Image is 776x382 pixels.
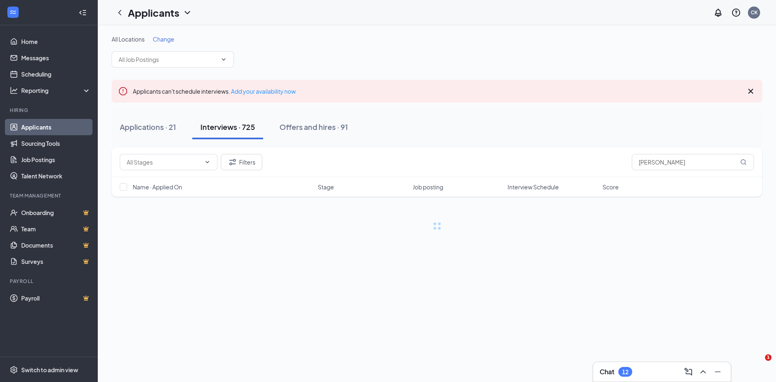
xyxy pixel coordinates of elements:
span: Stage [318,183,334,191]
button: Filter Filters [221,154,262,170]
div: Hiring [10,107,89,114]
input: All Stages [127,158,201,167]
svg: ChevronDown [220,56,227,63]
a: Sourcing Tools [21,135,91,151]
span: Applicants can't schedule interviews. [133,88,296,95]
div: Reporting [21,86,91,94]
svg: MagnifyingGlass [740,159,747,165]
a: DocumentsCrown [21,237,91,253]
svg: Error [118,86,128,96]
span: All Locations [112,35,145,43]
svg: ChevronUp [698,367,708,377]
svg: Collapse [79,9,87,17]
a: Job Postings [21,151,91,168]
svg: ChevronDown [182,8,192,18]
button: Minimize [711,365,724,378]
a: Add your availability now [231,88,296,95]
svg: WorkstreamLogo [9,8,17,16]
div: Interviews · 725 [200,122,255,132]
div: 12 [622,369,629,375]
svg: Filter [228,157,237,167]
a: TeamCrown [21,221,91,237]
svg: ChevronLeft [115,8,125,18]
a: Applicants [21,119,91,135]
svg: Minimize [713,367,723,377]
button: ChevronUp [697,365,710,378]
a: OnboardingCrown [21,204,91,221]
a: Talent Network [21,168,91,184]
svg: Analysis [10,86,18,94]
a: SurveysCrown [21,253,91,270]
a: Home [21,33,91,50]
h3: Chat [600,367,614,376]
a: PayrollCrown [21,290,91,306]
span: Interview Schedule [508,183,559,191]
svg: Settings [10,366,18,374]
div: Applications · 21 [120,122,176,132]
input: Search in interviews [632,154,754,170]
button: ComposeMessage [682,365,695,378]
a: Messages [21,50,91,66]
div: Offers and hires · 91 [279,122,348,132]
input: All Job Postings [119,55,217,64]
span: Name · Applied On [133,183,182,191]
h1: Applicants [128,6,179,20]
div: Payroll [10,278,89,285]
span: Job posting [413,183,443,191]
svg: Notifications [713,8,723,18]
div: CK [751,9,758,16]
div: Switch to admin view [21,366,78,374]
iframe: Intercom live chat [748,354,768,374]
svg: ComposeMessage [684,367,693,377]
div: Team Management [10,192,89,199]
svg: ChevronDown [204,159,211,165]
svg: Cross [746,86,756,96]
span: Score [602,183,619,191]
span: 1 [765,354,772,361]
span: Change [153,35,174,43]
a: Scheduling [21,66,91,82]
svg: QuestionInfo [731,8,741,18]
